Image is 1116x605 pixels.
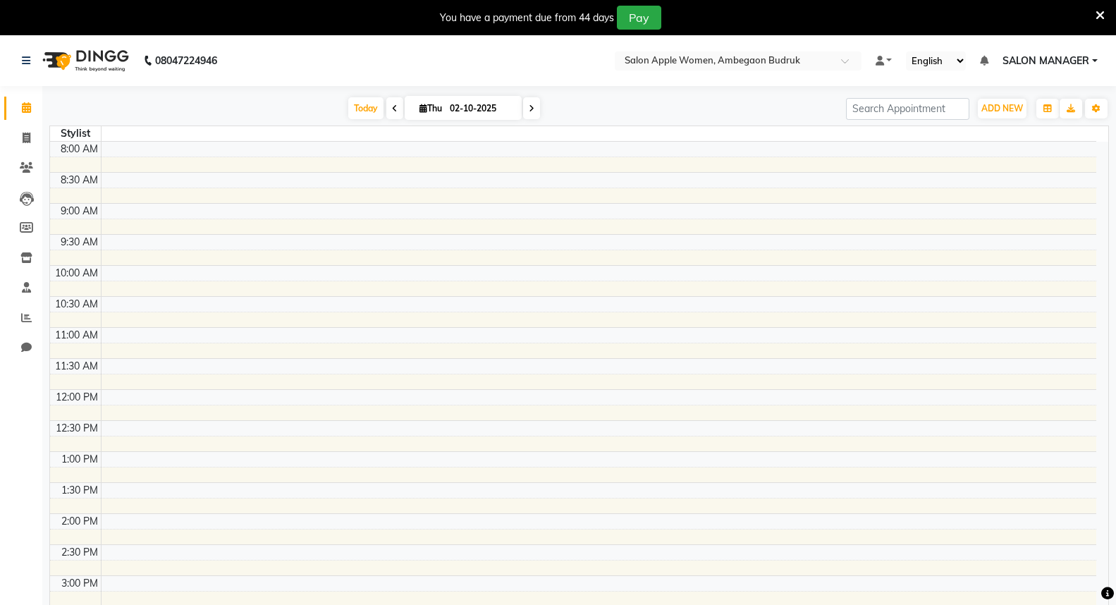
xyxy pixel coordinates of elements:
b: 08047224946 [155,41,217,80]
div: 11:30 AM [52,359,101,374]
div: 12:30 PM [53,421,101,436]
img: logo [36,41,133,80]
input: Search Appointment [846,98,969,120]
div: 11:00 AM [52,328,101,343]
span: Today [348,97,384,119]
div: You have a payment due from 44 days [440,11,614,25]
div: 8:30 AM [58,173,101,188]
button: Pay [617,6,661,30]
div: 1:30 PM [59,483,101,498]
div: 2:00 PM [59,514,101,529]
span: Thu [416,103,446,114]
div: 12:00 PM [53,390,101,405]
div: 2:30 PM [59,545,101,560]
div: 3:00 PM [59,576,101,591]
div: Stylist [50,126,101,141]
div: 10:30 AM [52,297,101,312]
button: ADD NEW [978,99,1026,118]
span: ADD NEW [981,103,1023,114]
span: SALON MANAGER [1002,54,1089,68]
div: 9:00 AM [58,204,101,219]
input: 2025-10-02 [446,98,516,119]
div: 10:00 AM [52,266,101,281]
div: 8:00 AM [58,142,101,157]
div: 1:00 PM [59,452,101,467]
div: 9:30 AM [58,235,101,250]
